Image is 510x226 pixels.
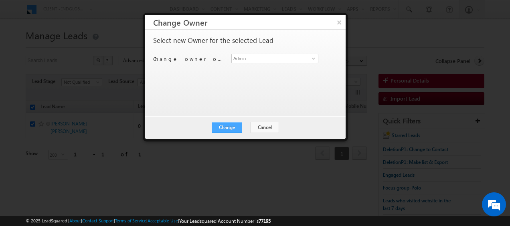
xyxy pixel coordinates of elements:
[115,218,146,223] a: Terms of Service
[82,218,114,223] a: Contact Support
[179,218,271,224] span: Your Leadsquared Account Number is
[259,218,271,224] span: 77195
[308,54,318,63] a: Show All Items
[212,122,242,133] button: Change
[132,4,151,23] div: Minimize live chat window
[69,218,81,223] a: About
[148,218,178,223] a: Acceptable Use
[231,54,318,63] input: Type to Search
[14,42,34,52] img: d_60004797649_company_0_60004797649
[109,173,146,184] em: Start Chat
[333,15,346,29] button: ×
[153,37,273,44] p: Select new Owner for the selected Lead
[251,122,279,133] button: Cancel
[153,55,225,63] p: Change owner of 1 lead to
[26,217,271,225] span: © 2025 LeadSquared | | | | |
[10,74,146,167] textarea: Type your message and hit 'Enter'
[42,42,135,52] div: Chat with us now
[153,15,346,29] h3: Change Owner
